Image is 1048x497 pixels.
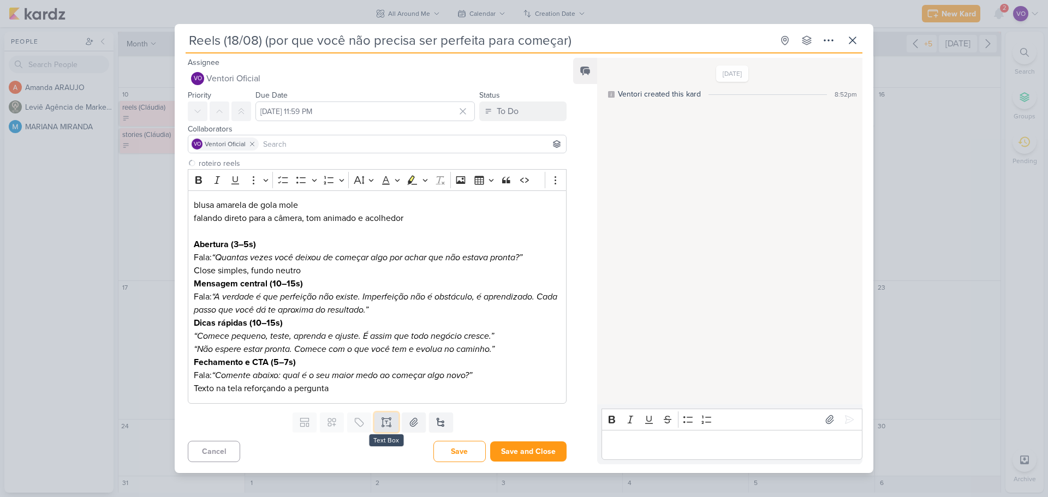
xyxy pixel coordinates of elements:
[194,264,561,277] p: Close simples, fundo neutro
[194,291,557,315] i: “A verdade é que perfeição não existe. Imperfeição não é obstáculo, é aprendizado. Cada passo que...
[194,344,495,355] i: “Não espere estar pronta. Comece com o que você tem e evolua no caminho.”
[479,101,567,121] button: To Do
[194,142,201,147] p: VO
[188,190,567,404] div: Editor editing area: main
[191,72,204,85] div: Ventori Oficial
[835,89,857,99] div: 8:52pm
[194,318,283,328] strong: Dicas rápidas (10–15s)
[433,441,486,462] button: Save
[194,357,296,368] strong: Fechamento e CTA (5–7s)
[206,72,260,85] span: Ventori Oficial
[602,430,862,460] div: Editor editing area: main
[188,123,567,135] div: Collaborators
[188,58,219,67] label: Assignee
[194,290,561,316] p: Fala:
[194,239,256,250] strong: Abertura (3–5s)
[618,88,701,100] div: Ventori created this kard
[479,91,500,100] label: Status
[194,331,494,342] i: “Comece pequeno, teste, aprenda e ajuste. É assim que todo negócio cresce.”
[188,91,211,100] label: Priority
[194,278,303,289] strong: Mensagem central (10–15s)
[196,158,567,169] input: Untitled text
[205,139,246,149] span: Ventori Oficial
[188,69,567,88] button: VO Ventori Oficial
[261,137,564,151] input: Search
[490,441,567,462] button: Save and Close
[194,369,561,382] p: Fala:
[602,409,862,430] div: Editor toolbar
[194,251,561,264] p: Fala:
[255,91,288,100] label: Due Date
[212,370,472,381] i: “Comente abaixo: qual é o seu maior medo ao começar algo novo?”
[194,382,561,395] p: Texto na tela reforçando a pergunta
[497,105,519,118] div: To Do
[194,199,561,212] p: blusa amarela de gola mole
[212,252,522,263] i: “Quantas vezes você deixou de começar algo por achar que não estava pronta?”
[194,212,561,225] p: falando direto para a câmera, tom animado e acolhedor
[188,441,240,462] button: Cancel
[188,169,567,190] div: Editor toolbar
[194,76,202,82] p: VO
[255,101,475,121] input: Select a date
[186,31,773,50] input: Untitled Kard
[192,139,203,149] div: Ventori Oficial
[369,434,403,446] div: Text Box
